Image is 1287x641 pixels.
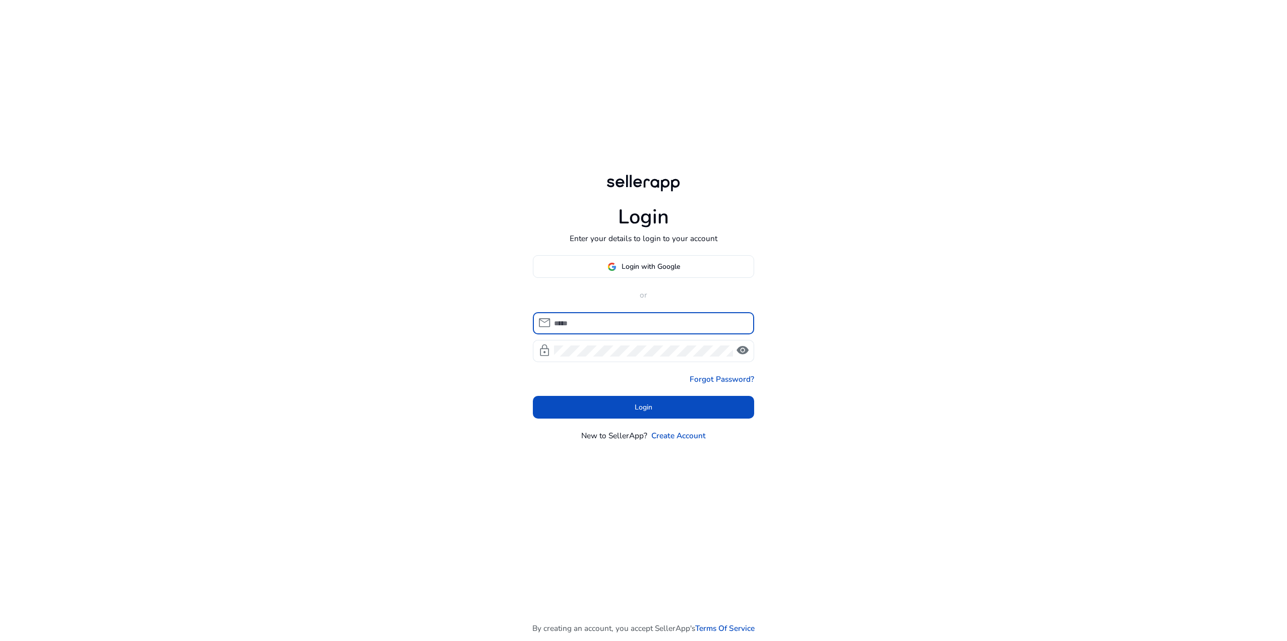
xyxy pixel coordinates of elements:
a: Create Account [651,430,706,441]
span: Login [635,402,652,413]
button: Login [533,396,755,419]
p: New to SellerApp? [581,430,647,441]
a: Forgot Password? [690,373,754,385]
button: Login with Google [533,255,755,278]
span: lock [538,344,551,357]
span: mail [538,316,551,329]
span: visibility [736,344,749,357]
h1: Login [618,205,669,229]
span: Login with Google [622,261,680,272]
p: or [533,289,755,301]
img: google-logo.svg [607,262,617,271]
p: Enter your details to login to your account [570,232,717,244]
a: Terms Of Service [695,622,755,634]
